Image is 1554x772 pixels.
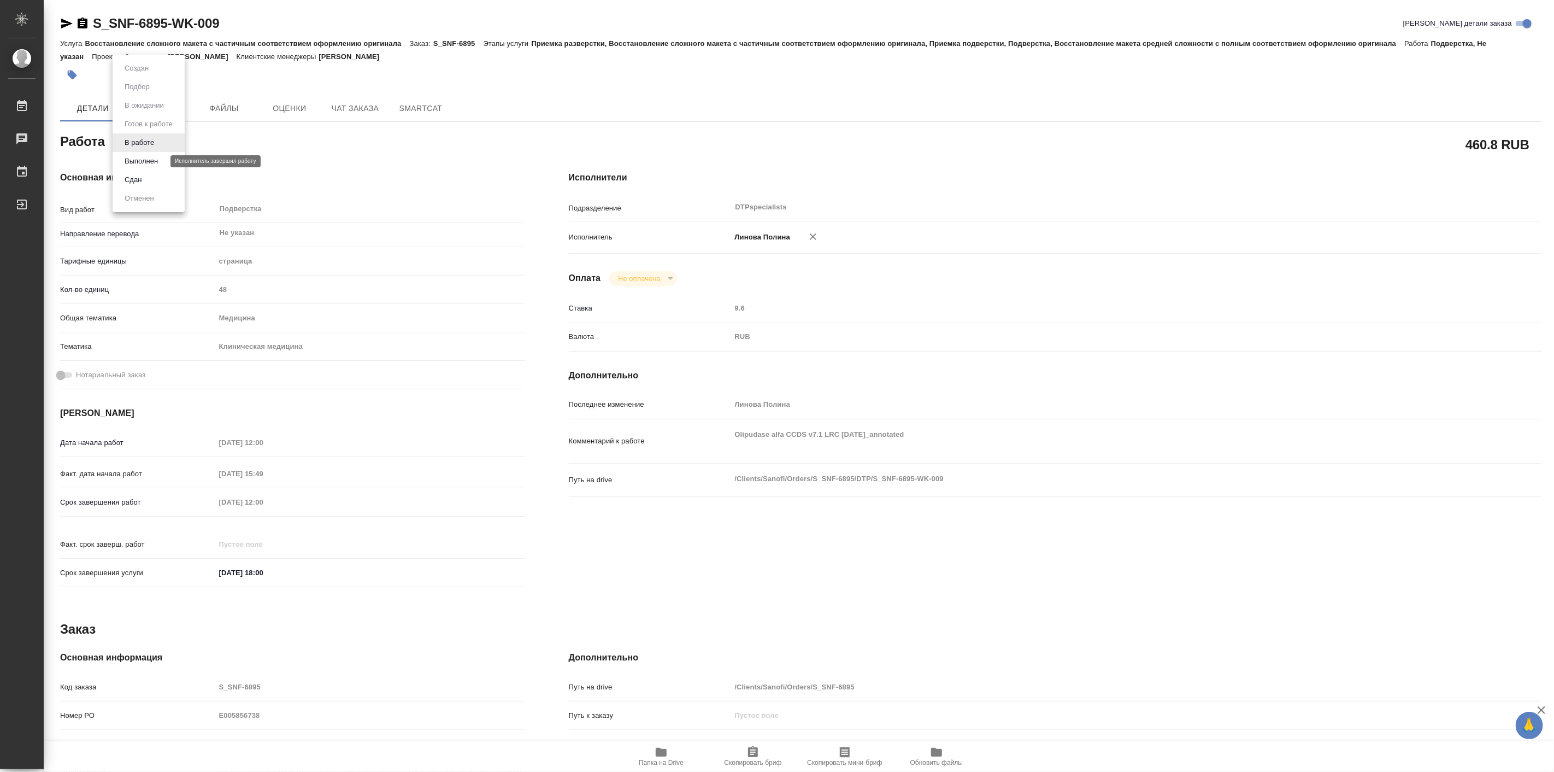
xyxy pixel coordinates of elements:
button: Подбор [121,81,153,93]
button: В работе [121,137,157,149]
button: Сдан [121,174,145,186]
button: В ожидании [121,100,167,112]
button: Создан [121,62,152,74]
button: Отменен [121,192,157,204]
button: Выполнен [121,155,161,167]
button: Готов к работе [121,118,176,130]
